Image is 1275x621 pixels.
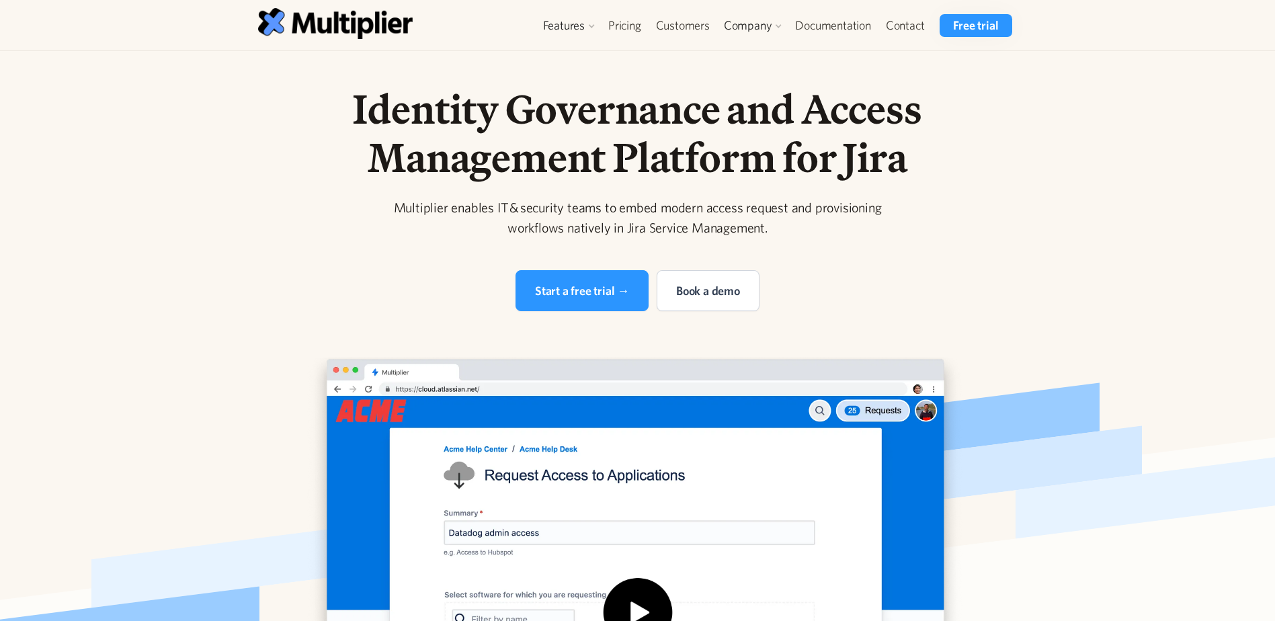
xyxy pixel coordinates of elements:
[788,14,878,37] a: Documentation
[294,85,982,181] h1: Identity Governance and Access Management Platform for Jira
[601,14,649,37] a: Pricing
[380,198,896,238] div: Multiplier enables IT & security teams to embed modern access request and provisioning workflows ...
[649,14,717,37] a: Customers
[676,282,740,300] div: Book a demo
[940,14,1012,37] a: Free trial
[657,270,759,311] a: Book a demo
[543,17,585,34] div: Features
[724,17,772,34] div: Company
[878,14,932,37] a: Contact
[516,270,649,311] a: Start a free trial →
[535,282,629,300] div: Start a free trial →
